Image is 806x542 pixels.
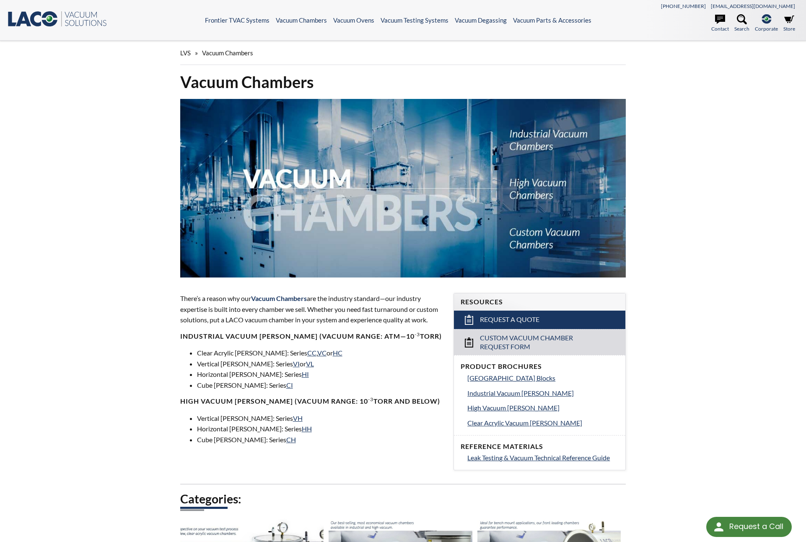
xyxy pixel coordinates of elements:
a: CI [286,381,293,389]
a: Vacuum Parts & Accessories [513,16,591,24]
span: Request a Quote [480,315,539,324]
span: High Vacuum [PERSON_NAME] [467,404,560,412]
a: VL [306,360,314,368]
a: Request a Quote [454,311,625,329]
span: Vacuum Chambers [251,294,307,302]
li: Horizontal [PERSON_NAME]: Series [197,423,444,434]
a: High Vacuum [PERSON_NAME] [467,402,619,413]
h4: High Vacuum [PERSON_NAME] (Vacuum range: 10 Torr and below) [180,397,444,406]
li: Vertical [PERSON_NAME]: Series or [197,358,444,369]
h4: Industrial Vacuum [PERSON_NAME] (vacuum range: atm—10 Torr) [180,332,444,341]
a: VH [293,414,303,422]
a: Industrial Vacuum [PERSON_NAME] [467,388,619,399]
a: Vacuum Ovens [333,16,374,24]
a: Clear Acrylic Vacuum [PERSON_NAME] [467,418,619,428]
div: Request a Call [706,517,792,537]
a: HH [302,425,312,433]
span: Industrial Vacuum [PERSON_NAME] [467,389,574,397]
a: Custom Vacuum Chamber Request Form [454,329,625,355]
li: Vertical [PERSON_NAME]: Series [197,413,444,424]
img: round button [712,520,726,534]
a: CH [286,436,296,443]
p: There’s a reason why our are the industry standard—our industry expertise is built into every cha... [180,293,444,325]
h2: Categories: [180,491,626,507]
a: VI [293,360,300,368]
a: Store [783,14,795,33]
h4: Product Brochures [461,362,619,371]
h4: Resources [461,298,619,306]
li: Horizontal [PERSON_NAME]: Series [197,369,444,380]
span: Corporate [755,25,778,33]
h4: Reference Materials [461,442,619,451]
h1: Vacuum Chambers [180,72,626,92]
span: Custom Vacuum Chamber Request Form [480,334,601,351]
a: Vacuum Chambers [276,16,327,24]
span: Clear Acrylic Vacuum [PERSON_NAME] [467,419,582,427]
span: [GEOGRAPHIC_DATA] Blocks [467,374,555,382]
a: Leak Testing & Vacuum Technical Reference Guide [467,452,619,463]
sup: -3 [368,396,373,402]
a: HI [302,370,309,378]
span: Vacuum Chambers [202,49,253,57]
li: Cube [PERSON_NAME]: Series [197,380,444,391]
a: HC [333,349,342,357]
a: Search [734,14,749,33]
div: » [180,41,626,65]
a: Vacuum Degassing [455,16,507,24]
li: Cube [PERSON_NAME]: Series [197,434,444,445]
a: Vacuum Testing Systems [381,16,448,24]
sup: -3 [415,331,420,337]
a: Contact [711,14,729,33]
a: CC [307,349,316,357]
li: Clear Acrylic [PERSON_NAME]: Series , or [197,348,444,358]
a: Frontier TVAC Systems [205,16,270,24]
div: Request a Call [729,517,783,536]
a: [EMAIL_ADDRESS][DOMAIN_NAME] [711,3,795,9]
img: Vacuum Chambers [180,99,626,277]
a: VC [317,349,327,357]
a: [GEOGRAPHIC_DATA] Blocks [467,373,619,384]
span: Leak Testing & Vacuum Technical Reference Guide [467,454,610,462]
a: [PHONE_NUMBER] [661,3,706,9]
span: LVS [180,49,191,57]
